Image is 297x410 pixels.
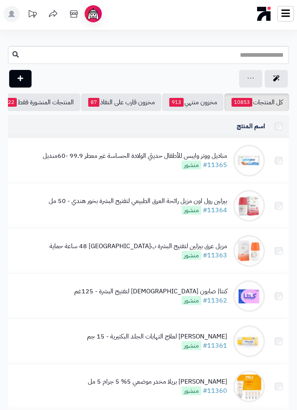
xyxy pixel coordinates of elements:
span: 87 [88,98,99,107]
img: كريم أفالون بريلا مخدر موضعي 5% 5 جرام 5 مل [233,370,265,402]
img: كريم فيوسيبكت لعلاج التهابات الجلد البكتيرية - 15 جم [233,325,265,357]
a: #11361 [203,341,227,350]
span: منشور [182,296,201,305]
div: كنتا| صابون [DEMOGRAPHIC_DATA] لتفتيح البشرة - 125غم [74,287,227,296]
span: منشور [182,386,201,395]
a: تحديثات المنصة [22,6,42,24]
img: مزيل عرق بيزلين لتفتيح البشرة بجزر الباسيفيك 48 ساعة حماية [233,235,265,267]
a: مخزون منتهي913 [162,94,224,111]
a: #11360 [203,386,227,396]
a: مخزون قارب على النفاذ87 [81,94,161,111]
a: #11364 [203,205,227,215]
img: كنتا| صابون مغربي لتفتيح البشرة - 125غم [233,280,265,312]
a: اسم المنتج [237,121,265,131]
span: منشور [182,161,201,169]
div: [PERSON_NAME] بريلا مخدر موضعي 5% 5 جرام 5 مل [88,377,227,386]
span: منشور [182,206,201,215]
div: بيزلين رول اون مزيل رائحة العرق الطبيعي لتفتيح البشرة بخور هندي - 50 مل [49,197,227,206]
span: 913 [169,98,184,107]
span: منشور [182,341,201,350]
img: مناديل ووتر وايبس للأطفال حديثي الولادة الحساسة غير معطر 99.9 -60منديل [233,145,265,177]
img: ai-face.png [86,7,100,21]
a: #11362 [203,296,227,305]
a: #11363 [203,251,227,260]
span: منشور [182,251,201,260]
img: بيزلين رول اون مزيل رائحة العرق الطبيعي لتفتيح البشرة بخور هندي - 50 مل [233,190,265,222]
a: كل المنتجات10853 [224,94,289,111]
div: [PERSON_NAME] لعلاج التهابات الجلد البكتيرية - 15 جم [87,332,227,341]
div: مناديل ووتر وايبس للأطفال حديثي الولادة الحساسة غير معطر 99.9 -60منديل [43,151,227,161]
span: 10853 [232,98,252,107]
div: مزيل عرق بيزلين لتفتيح البشرة ب[GEOGRAPHIC_DATA] 48 ساعة حماية [49,242,227,251]
a: #11365 [203,160,227,170]
img: logo-mobile.png [257,5,271,23]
